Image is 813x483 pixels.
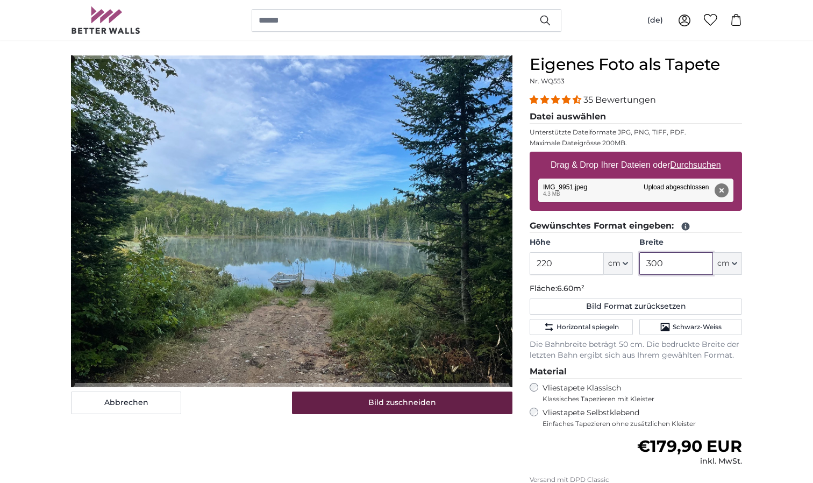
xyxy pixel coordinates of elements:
[557,283,584,293] span: 6.60m²
[717,258,730,269] span: cm
[557,323,619,331] span: Horizontal spiegeln
[543,420,742,428] span: Einfaches Tapezieren ohne zusätzlichen Kleister
[530,77,565,85] span: Nr. WQ553
[530,319,632,335] button: Horizontal spiegeln
[639,319,742,335] button: Schwarz-Weiss
[608,258,621,269] span: cm
[543,408,742,428] label: Vliestapete Selbstklebend
[583,95,656,105] span: 35 Bewertungen
[639,11,672,30] button: (de)
[530,95,583,105] span: 4.34 stars
[530,139,742,147] p: Maximale Dateigrösse 200MB.
[637,436,742,456] span: €179,90 EUR
[673,323,722,331] span: Schwarz-Weiss
[713,252,742,275] button: cm
[71,6,141,34] img: Betterwalls
[543,395,733,403] span: Klassisches Tapezieren mit Kleister
[671,160,721,169] u: Durchsuchen
[530,365,742,379] legend: Material
[530,237,632,248] label: Höhe
[639,237,742,248] label: Breite
[530,110,742,124] legend: Datei auswählen
[530,283,742,294] p: Fläche:
[530,55,742,74] h1: Eigenes Foto als Tapete
[637,456,742,467] div: inkl. MwSt.
[530,339,742,361] p: Die Bahnbreite beträgt 50 cm. Die bedruckte Breite der letzten Bahn ergibt sich aus Ihrem gewählt...
[530,299,742,315] button: Bild Format zurücksetzen
[71,392,181,414] button: Abbrechen
[546,154,725,176] label: Drag & Drop Ihrer Dateien oder
[530,219,742,233] legend: Gewünschtes Format eingeben:
[530,128,742,137] p: Unterstützte Dateiformate JPG, PNG, TIFF, PDF.
[543,383,733,403] label: Vliestapete Klassisch
[604,252,633,275] button: cm
[292,392,513,414] button: Bild zuschneiden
